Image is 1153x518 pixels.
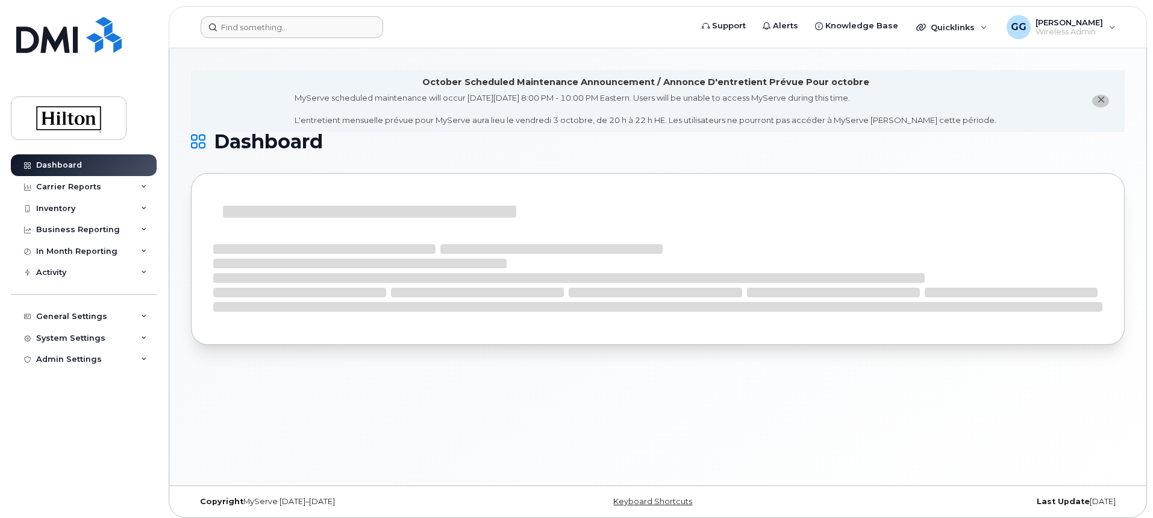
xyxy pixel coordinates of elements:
[1037,497,1090,506] strong: Last Update
[422,76,869,89] div: October Scheduled Maintenance Announcement / Annonce D'entretient Prévue Pour octobre
[191,497,502,507] div: MyServe [DATE]–[DATE]
[1101,466,1144,509] iframe: Messenger Launcher
[295,92,996,126] div: MyServe scheduled maintenance will occur [DATE][DATE] 8:00 PM - 10:00 PM Eastern. Users will be u...
[200,497,243,506] strong: Copyright
[813,497,1125,507] div: [DATE]
[214,133,323,151] span: Dashboard
[613,497,692,506] a: Keyboard Shortcuts
[1092,95,1109,107] button: close notification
